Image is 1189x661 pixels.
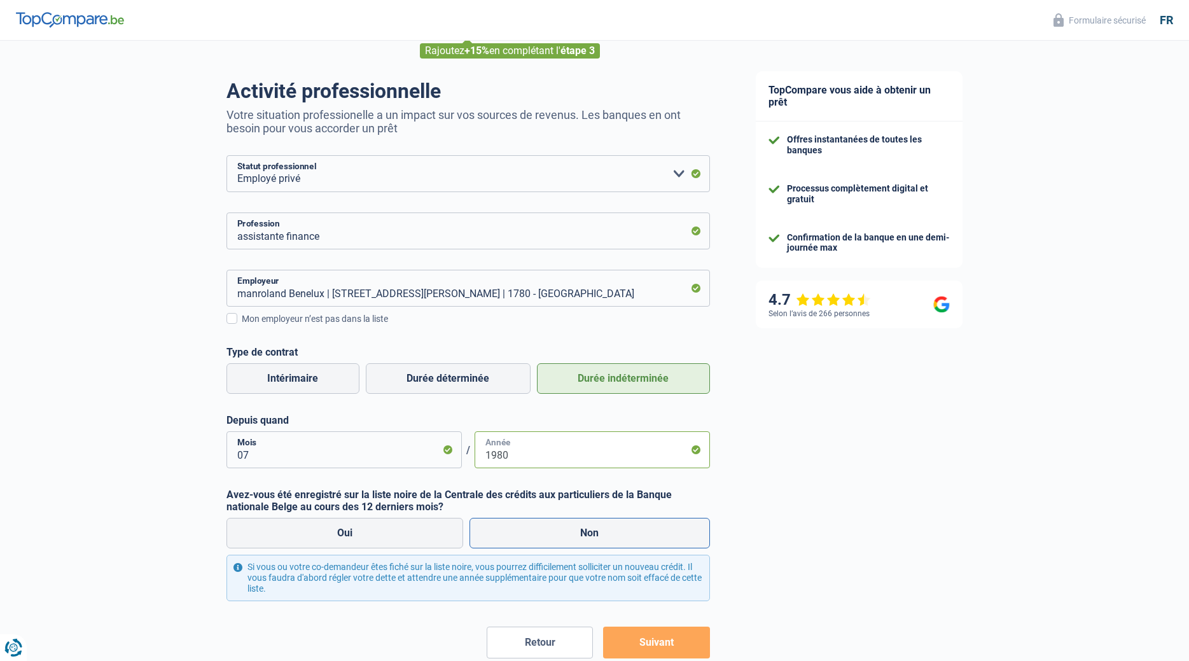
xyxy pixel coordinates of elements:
[226,108,710,135] p: Votre situation professionelle a un impact sur vos sources de revenus. Les banques en ont besoin ...
[242,312,710,326] div: Mon employeur n’est pas dans la liste
[787,232,950,254] div: Confirmation de la banque en une demi-journée max
[366,363,531,394] label: Durée déterminée
[768,291,871,309] div: 4.7
[226,270,710,307] input: Cherchez votre employeur
[787,134,950,156] div: Offres instantanées de toutes les banques
[756,71,963,122] div: TopCompare vous aide à obtenir un prêt
[560,45,595,57] span: étape 3
[226,414,710,426] label: Depuis quand
[226,431,462,468] input: MM
[420,43,600,59] div: Rajoutez en complétant l'
[1160,13,1173,27] div: fr
[537,363,710,394] label: Durée indéterminée
[464,45,489,57] span: +15%
[603,627,709,658] button: Suivant
[475,431,710,468] input: AAAA
[1046,10,1153,31] button: Formulaire sécurisé
[226,363,359,394] label: Intérimaire
[487,627,593,658] button: Retour
[226,346,710,358] label: Type de contrat
[226,79,710,103] h1: Activité professionnelle
[226,555,710,601] div: Si vous ou votre co-demandeur êtes fiché sur la liste noire, vous pourrez difficilement sollicite...
[469,518,710,548] label: Non
[16,12,124,27] img: TopCompare Logo
[462,444,475,456] span: /
[787,183,950,205] div: Processus complètement digital et gratuit
[226,489,710,513] label: Avez-vous été enregistré sur la liste noire de la Centrale des crédits aux particuliers de la Ban...
[768,309,870,318] div: Selon l’avis de 266 personnes
[226,518,464,548] label: Oui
